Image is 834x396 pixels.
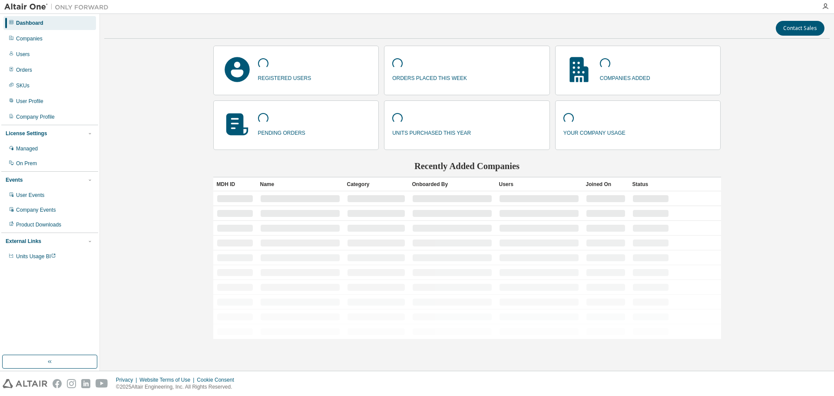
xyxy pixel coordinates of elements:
[116,383,239,391] p: © 2025 Altair Engineering, Inc. All Rights Reserved.
[6,238,41,245] div: External Links
[116,376,139,383] div: Privacy
[347,177,405,191] div: Category
[563,127,625,137] p: your company usage
[16,192,44,199] div: User Events
[260,177,340,191] div: Name
[600,72,650,82] p: companies added
[139,376,197,383] div: Website Terms of Use
[499,177,579,191] div: Users
[217,177,253,191] div: MDH ID
[392,72,467,82] p: orders placed this week
[81,379,90,388] img: linkedin.svg
[53,379,62,388] img: facebook.svg
[6,130,47,137] div: License Settings
[3,379,47,388] img: altair_logo.svg
[16,253,56,260] span: Units Usage BI
[632,177,669,191] div: Status
[4,3,113,11] img: Altair One
[258,72,311,82] p: registered users
[197,376,239,383] div: Cookie Consent
[16,160,37,167] div: On Prem
[67,379,76,388] img: instagram.svg
[412,177,492,191] div: Onboarded By
[96,379,108,388] img: youtube.svg
[16,221,61,228] div: Product Downloads
[16,98,43,105] div: User Profile
[16,20,43,27] div: Dashboard
[586,177,625,191] div: Joined On
[16,51,30,58] div: Users
[776,21,824,36] button: Contact Sales
[16,67,32,73] div: Orders
[6,176,23,183] div: Events
[16,113,55,120] div: Company Profile
[258,127,305,137] p: pending orders
[16,206,56,213] div: Company Events
[213,160,721,172] h2: Recently Added Companies
[16,82,30,89] div: SKUs
[392,127,471,137] p: units purchased this year
[16,35,43,42] div: Companies
[16,145,38,152] div: Managed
